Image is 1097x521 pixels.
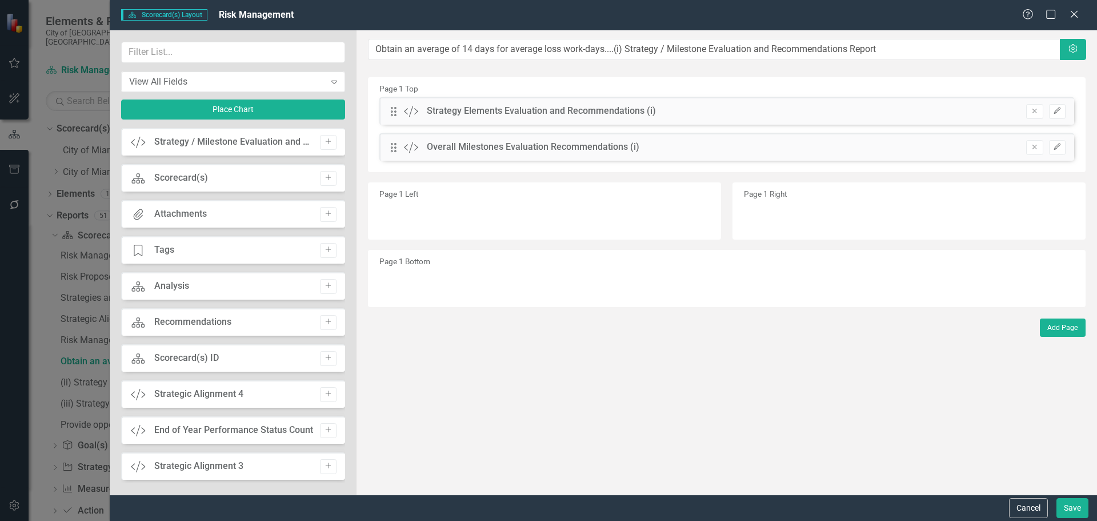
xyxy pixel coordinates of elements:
button: Save [1056,498,1088,518]
div: Strategy Elements Evaluation and Recommendations (i) [427,105,656,118]
div: Tags [154,244,174,257]
button: Cancel [1009,498,1048,518]
div: Strategic Alignment 4 [154,388,243,401]
div: Scorecard(s) [154,172,208,185]
div: Overall Milestones Evaluation Recommendations (i) [427,141,639,154]
button: Place Chart [121,100,345,120]
div: Strategic Alignment 3 [154,460,243,473]
button: Add Page [1040,319,1086,337]
small: Page 1 Left [379,189,418,198]
div: Strategy / Milestone Evaluation and Recommendations Report (i) [154,136,314,149]
small: Page 1 Right [744,189,787,198]
div: Recommendations [154,316,231,329]
span: Scorecard(s) Layout [121,9,207,21]
div: End of Year Performance Status Count [154,424,313,437]
div: Scorecard(s) ID [154,352,219,365]
div: View All Fields [129,75,325,88]
small: Page 1 Bottom [379,257,430,266]
div: Attachments [154,208,207,221]
input: Layout Name [368,39,1061,60]
div: Analysis [154,280,189,293]
span: Risk Management [219,9,294,20]
input: Filter List... [121,42,345,63]
small: Page 1 Top [379,84,418,93]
